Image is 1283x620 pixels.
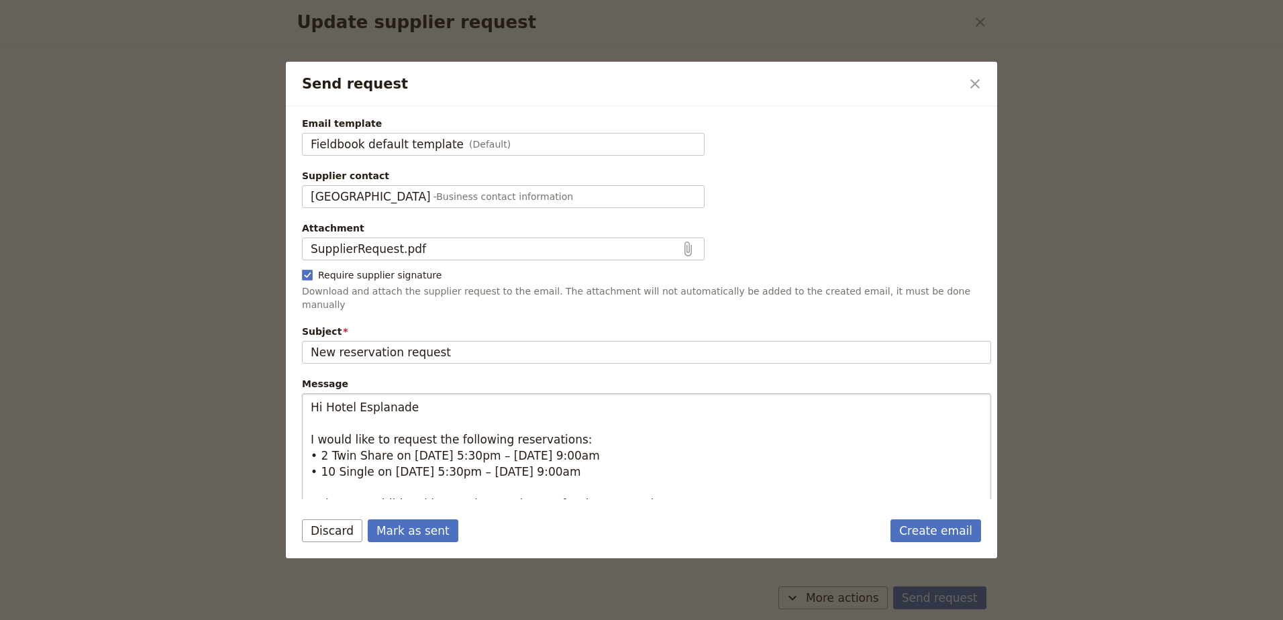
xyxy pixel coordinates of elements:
[311,136,464,152] span: Fieldbook default template
[302,117,991,130] span: Email template
[302,377,991,391] span: Message
[302,519,362,542] button: Discard
[302,221,991,235] span: Attachment
[302,285,991,311] p: Download and attach the supplier request to the email. The attachment will not automatically be a...
[302,238,705,260] button: Attachment
[302,341,991,364] input: Subject
[311,189,431,205] span: [GEOGRAPHIC_DATA]
[302,169,991,183] span: Supplier contact
[318,268,442,282] span: Require supplier signature
[368,519,458,542] button: Mark as sent
[469,138,511,151] span: (Default)
[890,519,981,542] a: Create email
[433,190,573,203] span: - Business contact information
[302,325,991,338] span: Subject
[302,393,991,615] textarea: Message
[964,72,986,95] button: Close dialog
[302,74,961,94] h2: Send request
